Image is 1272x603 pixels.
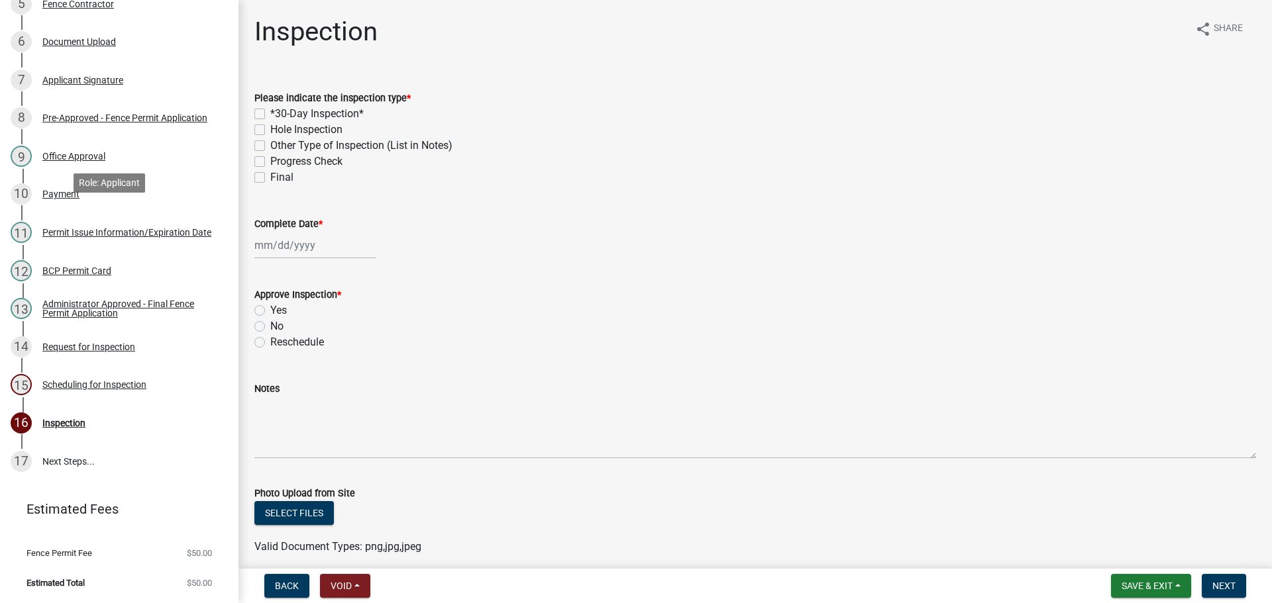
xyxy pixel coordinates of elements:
div: Request for Inspection [42,342,135,351]
div: 16 [11,412,32,434]
button: Back [264,574,309,598]
div: 12 [11,260,32,281]
div: BCP Permit Card [42,266,111,275]
span: $50.00 [187,549,212,557]
label: No [270,318,284,334]
label: Please indicate the inspection type [254,94,411,103]
div: 15 [11,374,32,395]
div: Permit Issue Information/Expiration Date [42,228,211,237]
span: $50.00 [187,579,212,587]
label: Photo Upload from Site [254,489,355,498]
button: Select files [254,501,334,525]
div: Scheduling for Inspection [42,380,146,389]
div: 6 [11,31,32,52]
div: 9 [11,146,32,167]
div: Applicant Signature [42,75,123,85]
div: 11 [11,222,32,243]
div: 17 [11,451,32,472]
input: mm/dd/yyyy [254,232,376,259]
div: Payment [42,189,79,199]
div: 8 [11,107,32,128]
label: Approve Inspection [254,291,341,300]
span: Save & Exit [1122,580,1173,591]
label: Progress Check [270,154,343,169]
div: Office Approval [42,152,105,161]
label: Reschedule [270,334,324,350]
a: Estimated Fees [11,496,217,522]
span: Valid Document Types: png,jpg,jpeg [254,540,421,553]
span: Share [1214,21,1243,37]
span: Back [275,580,299,591]
button: Next [1202,574,1246,598]
div: Administrator Approved - Final Fence Permit Application [42,299,217,318]
span: Fence Permit Fee [26,549,92,557]
button: Save & Exit [1111,574,1191,598]
label: Final [270,169,293,185]
h1: Inspection [254,16,378,48]
label: Notes [254,385,280,394]
button: shareShare [1185,16,1253,42]
i: share [1195,21,1211,37]
label: Complete Date [254,220,323,229]
div: Inspection [42,418,85,428]
div: 10 [11,183,32,205]
div: Pre-Approved - Fence Permit Application [42,113,207,122]
div: Document Upload [42,37,116,46]
div: Role: Applicant [74,173,145,193]
span: Void [331,580,352,591]
label: Yes [270,302,287,318]
label: *30-Day Inspection* [270,106,364,122]
label: Hole Inspection [270,122,343,138]
button: Void [320,574,370,598]
div: 14 [11,336,32,357]
div: 13 [11,298,32,319]
span: Estimated Total [26,579,85,587]
span: Next [1212,580,1236,591]
label: Other Type of Inspection (List in Notes) [270,138,452,154]
div: 7 [11,70,32,91]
